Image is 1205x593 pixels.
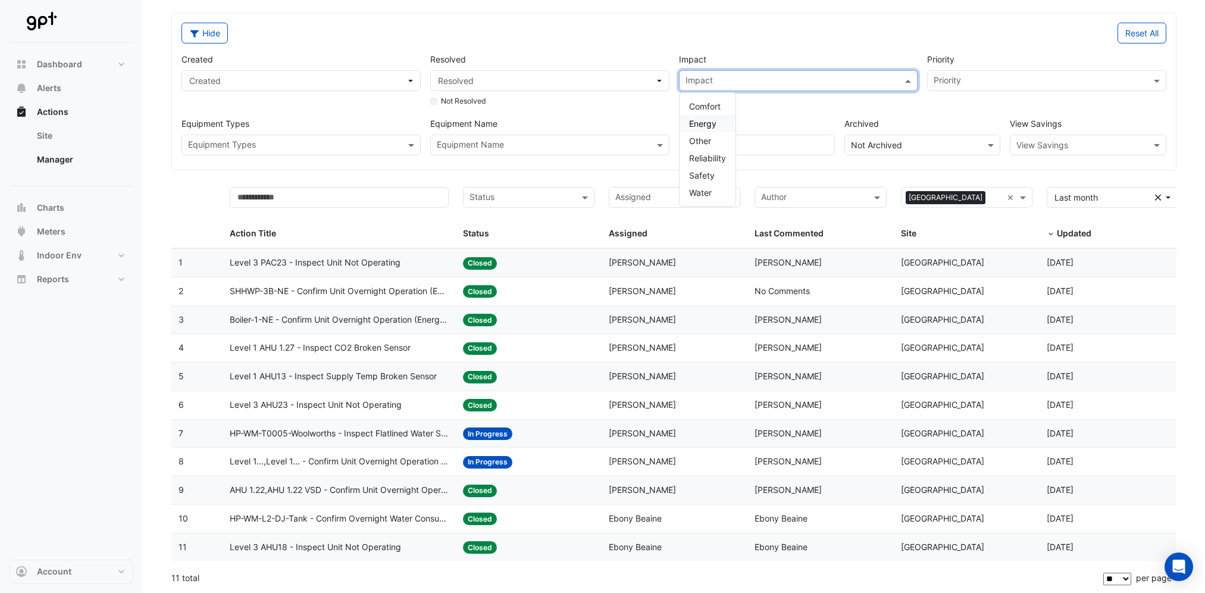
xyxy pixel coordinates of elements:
[755,286,810,296] span: No Comments
[230,313,449,327] span: Boiler-1-NE - Confirm Unit Overnight Operation (Energy Waste)
[463,371,497,383] span: Closed
[906,191,985,204] span: [GEOGRAPHIC_DATA]
[10,76,133,100] button: Alerts
[430,117,669,130] label: Equipment Name
[179,257,183,267] span: 1
[684,74,713,89] div: Impact
[181,23,228,43] button: Hide
[609,371,676,381] span: [PERSON_NAME]
[230,398,402,412] span: Level 3 AHU23 - Inspect Unit Not Operating
[689,170,715,180] span: Safety
[15,273,27,285] app-icon: Reports
[689,188,712,198] span: Water
[230,256,400,270] span: Level 3 PAC23 - Inspect Unit Not Operating
[1047,428,1073,438] span: 2025-09-25T16:31:38.936
[901,228,916,238] span: Site
[230,370,437,383] span: Level 1 AHU13 - Inspect Supply Temp Broken Sensor
[10,124,133,176] div: Actions
[901,371,984,381] span: [GEOGRAPHIC_DATA]
[609,485,676,495] span: [PERSON_NAME]
[179,314,184,324] span: 3
[609,286,676,296] span: [PERSON_NAME]
[463,456,512,469] span: In Progress
[463,541,497,554] span: Closed
[463,513,497,525] span: Closed
[1047,400,1073,410] span: 2025-09-26T11:20:11.891
[179,513,188,523] span: 10
[755,314,822,324] span: [PERSON_NAME]
[27,148,133,171] a: Manager
[689,101,721,111] span: Comfort
[755,485,822,495] span: [PERSON_NAME]
[10,267,133,291] button: Reports
[609,456,676,466] span: [PERSON_NAME]
[1047,485,1073,495] span: 2025-09-18T13:26:20.836
[463,257,497,270] span: Closed
[430,70,669,91] button: Resolved
[1047,371,1073,381] span: 2025-09-26T11:22:29.357
[1136,573,1172,583] span: per page
[901,428,984,438] span: [GEOGRAPHIC_DATA]
[1047,456,1073,466] span: 2025-09-25T16:23:57.957
[10,560,133,583] button: Account
[179,371,184,381] span: 5
[179,485,184,495] span: 9
[1047,342,1073,352] span: 2025-09-26T11:23:24.641
[679,53,706,65] label: Impact
[680,93,735,206] div: Options List
[15,202,27,214] app-icon: Charts
[10,52,133,76] button: Dashboard
[186,138,256,154] div: Equipment Types
[37,82,61,94] span: Alerts
[179,456,184,466] span: 8
[1047,257,1073,267] span: 2025-09-26T11:26:36.519
[463,399,497,411] span: Closed
[901,314,984,324] span: [GEOGRAPHIC_DATA]
[609,428,676,438] span: [PERSON_NAME]
[1047,314,1073,324] span: 2025-09-26T11:26:18.057
[230,285,449,298] span: SHHWP-3B-NE - Confirm Unit Overnight Operation (Energy Waste)
[1047,542,1073,552] span: 2025-09-12T10:04:06.543
[609,542,662,552] span: Ebony Beaine
[1047,513,1073,523] span: 2025-09-12T14:34:41.625
[609,314,676,324] span: [PERSON_NAME]
[179,428,183,438] span: 7
[901,513,984,523] span: [GEOGRAPHIC_DATA]
[181,53,213,65] label: Created
[1057,228,1091,238] span: Updated
[37,273,69,285] span: Reports
[463,342,497,355] span: Closed
[1010,117,1062,130] label: View Savings
[463,228,489,238] span: Status
[230,228,276,238] span: Action Title
[1047,286,1073,296] span: 2025-09-26T11:26:21.870
[1054,192,1098,202] span: 01 Sep 25 - 30 Sep 25
[430,53,466,65] label: Resolved
[37,226,65,238] span: Meters
[10,220,133,244] button: Meters
[1165,553,1193,581] div: Open Intercom Messenger
[463,485,497,497] span: Closed
[37,566,71,578] span: Account
[10,196,133,220] button: Charts
[844,117,1000,130] label: Archived
[901,485,984,495] span: [GEOGRAPHIC_DATA]
[37,249,82,261] span: Indoor Env
[435,138,504,154] div: Equipment Name
[15,106,27,118] app-icon: Actions
[689,153,726,163] span: Reliability
[755,456,822,466] span: [PERSON_NAME]
[189,76,221,86] span: Created
[37,202,64,214] span: Charts
[230,455,449,469] span: Level 1...,Level 1... - Confirm Unit Overnight Operation (Energy Waste)
[181,117,421,130] label: Equipment Types
[755,371,822,381] span: [PERSON_NAME]
[37,58,82,70] span: Dashboard
[1118,23,1166,43] button: Reset All
[609,228,647,238] span: Assigned
[689,136,711,146] span: Other
[10,100,133,124] button: Actions
[463,314,497,326] span: Closed
[179,542,187,552] span: 11
[37,106,68,118] span: Actions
